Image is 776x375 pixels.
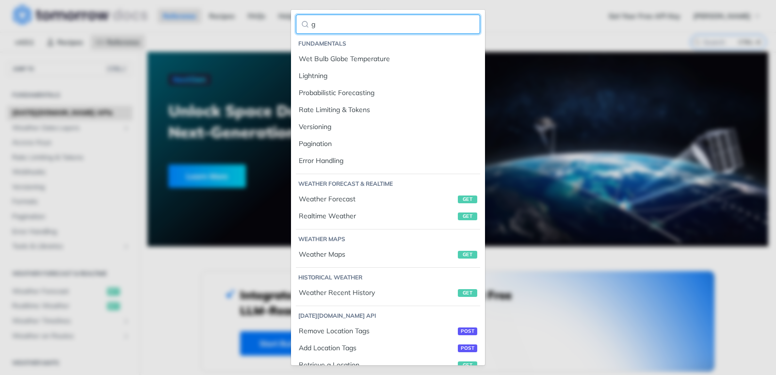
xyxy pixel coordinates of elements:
[296,208,480,224] a: Realtime Weatherget
[296,68,480,84] a: Lightning
[296,136,480,152] a: Pagination
[299,105,477,115] div: Rate Limiting & Tokens
[298,234,480,244] li: Weather Maps
[296,323,480,339] a: Remove Location Tagspost
[296,15,480,34] input: Filter
[296,246,480,262] a: Weather Mapsget
[458,289,477,297] span: get
[298,273,480,282] li: Historical Weather
[299,54,477,64] div: Wet Bulb Globe Temperature
[296,357,480,373] a: Retrieve a Locationget
[296,340,480,356] a: Add Location Tagspost
[299,156,477,166] div: Error Handling
[296,119,480,135] a: Versioning
[296,191,480,207] a: Weather Forecastget
[296,51,480,67] a: Wet Bulb Globe Temperature
[458,212,477,220] span: get
[296,153,480,169] a: Error Handling
[299,139,477,149] div: Pagination
[296,285,480,301] a: Weather Recent Historyget
[296,85,480,101] a: Probabilistic Forecasting
[299,194,477,204] div: Weather Forecast
[299,122,477,132] div: Versioning
[458,344,477,352] span: post
[458,196,477,203] span: get
[299,211,477,221] div: Realtime Weather
[298,39,480,49] li: Fundamentals
[458,361,477,369] span: get
[299,71,477,81] div: Lightning
[299,343,477,353] div: Add Location Tags
[298,179,480,189] li: Weather Forecast & realtime
[458,251,477,259] span: get
[299,326,477,336] div: Remove Location Tags
[296,102,480,118] a: Rate Limiting & Tokens
[299,249,477,260] div: Weather Maps
[299,360,477,370] div: Retrieve a Location
[299,88,477,98] div: Probabilistic Forecasting
[298,311,480,321] li: [DATE][DOMAIN_NAME] API
[458,327,477,335] span: post
[299,288,477,298] div: Weather Recent History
